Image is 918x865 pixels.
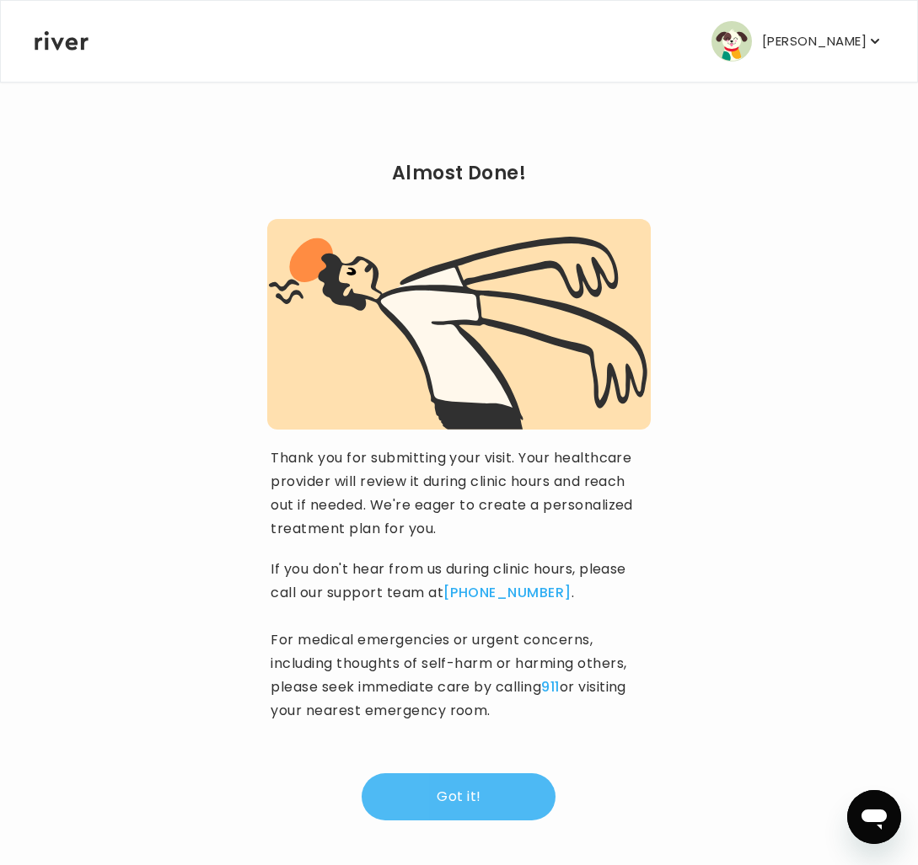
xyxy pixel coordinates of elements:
button: user avatar[PERSON_NAME] [711,21,883,61]
a: 911 [541,677,559,697]
p: Thank you for submitting your visit. Your healthcare provider will review it during clinic hours ... [271,446,647,541]
img: user avatar [711,21,752,61]
p: [PERSON_NAME] [762,29,867,53]
img: visit complete graphic [269,236,650,430]
p: For medical emergencies or urgent concerns, including thoughts of self-harm or harming others, pl... [271,628,647,723]
p: If you don't hear from us during clinic hours, please call our support team at . [271,558,647,605]
iframe: Button to launch messaging window [847,790,901,844]
h2: Almost Done! [267,162,650,185]
button: Got it! [362,773,556,820]
a: [PHONE_NUMBER] [443,583,572,602]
